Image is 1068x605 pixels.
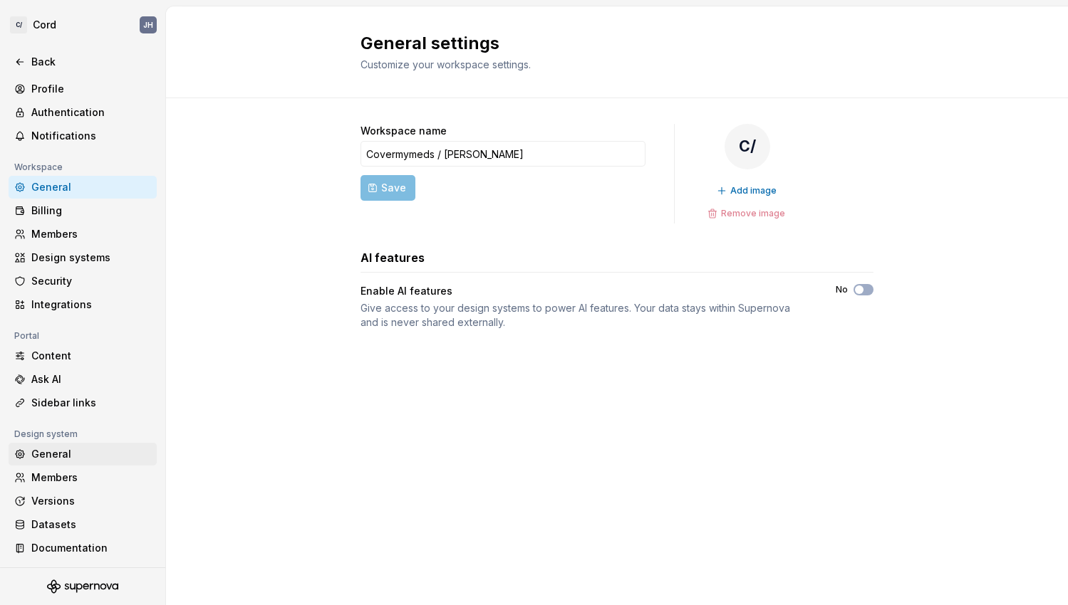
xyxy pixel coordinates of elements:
[9,199,157,222] a: Billing
[9,125,157,147] a: Notifications
[31,298,151,312] div: Integrations
[361,301,810,330] div: Give access to your design systems to power AI features. Your data stays within Supernova and is ...
[9,223,157,246] a: Members
[9,159,68,176] div: Workspace
[31,227,151,241] div: Members
[836,284,848,295] label: No
[31,251,151,265] div: Design systems
[361,284,810,298] div: Enable AI features
[31,349,151,363] div: Content
[9,327,45,344] div: Portal
[725,124,770,169] div: C/
[31,55,151,69] div: Back
[9,246,157,269] a: Design systems
[9,176,157,199] a: General
[9,51,157,73] a: Back
[31,274,151,288] div: Security
[9,426,83,443] div: Design system
[9,344,157,367] a: Content
[31,105,151,120] div: Authentication
[730,185,777,196] span: Add image
[712,181,783,201] button: Add image
[47,579,118,594] svg: Supernova Logo
[9,466,157,489] a: Members
[9,293,157,316] a: Integrations
[31,82,151,96] div: Profile
[9,270,157,293] a: Security
[10,16,27,33] div: C/
[361,32,856,55] h2: General settings
[31,494,151,508] div: Versions
[9,101,157,124] a: Authentication
[31,517,151,532] div: Datasets
[3,9,162,41] button: C/CordJH
[31,447,151,461] div: General
[31,541,151,555] div: Documentation
[361,249,425,266] h3: AI features
[31,396,151,410] div: Sidebar links
[9,513,157,536] a: Datasets
[31,470,151,485] div: Members
[9,537,157,559] a: Documentation
[33,18,56,32] div: Cord
[9,490,157,512] a: Versions
[9,78,157,100] a: Profile
[31,204,151,218] div: Billing
[143,19,153,31] div: JH
[9,368,157,391] a: Ask AI
[9,391,157,414] a: Sidebar links
[361,124,447,138] label: Workspace name
[31,129,151,143] div: Notifications
[31,372,151,386] div: Ask AI
[361,58,531,70] span: Customize your workspace settings.
[31,180,151,194] div: General
[9,443,157,465] a: General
